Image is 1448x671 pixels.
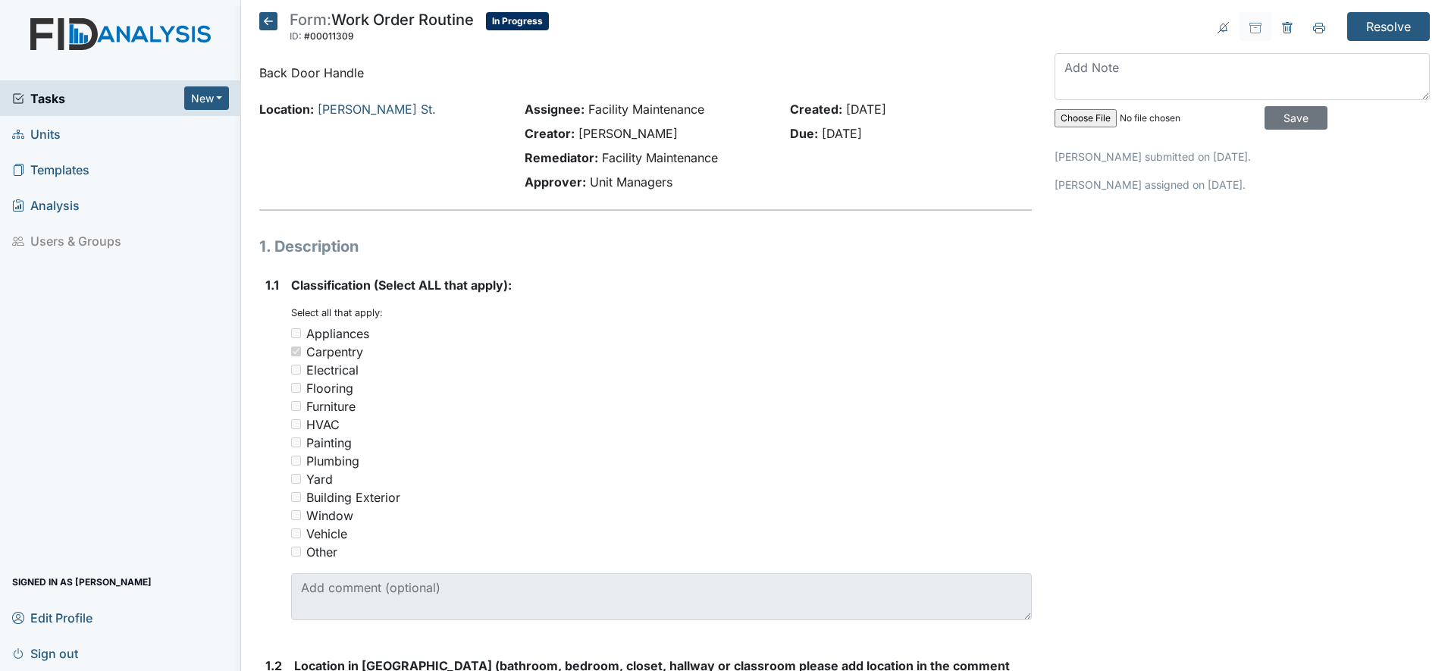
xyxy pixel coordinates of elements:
[291,474,301,484] input: Yard
[291,365,301,375] input: Electrical
[291,419,301,429] input: HVAC
[790,102,842,117] strong: Created:
[306,415,340,434] div: HVAC
[525,150,598,165] strong: Remediator:
[259,64,1032,82] p: Back Door Handle
[602,150,718,165] span: Facility Maintenance
[291,528,301,538] input: Vehicle
[12,641,78,665] span: Sign out
[318,102,436,117] a: [PERSON_NAME] St.
[822,126,862,141] span: [DATE]
[291,437,301,447] input: Painting
[306,488,400,506] div: Building Exterior
[790,126,818,141] strong: Due:
[306,543,337,561] div: Other
[306,452,359,470] div: Plumbing
[12,193,80,217] span: Analysis
[290,12,474,45] div: Work Order Routine
[306,325,369,343] div: Appliances
[1055,177,1430,193] p: [PERSON_NAME] assigned on [DATE].
[306,379,353,397] div: Flooring
[290,30,302,42] span: ID:
[184,86,230,110] button: New
[588,102,704,117] span: Facility Maintenance
[525,126,575,141] strong: Creator:
[306,343,363,361] div: Carpentry
[525,102,585,117] strong: Assignee:
[486,12,549,30] span: In Progress
[291,346,301,356] input: Carpentry
[12,89,184,108] a: Tasks
[306,361,359,379] div: Electrical
[1265,106,1327,130] input: Save
[306,470,333,488] div: Yard
[1055,149,1430,165] p: [PERSON_NAME] submitted on [DATE].
[291,277,512,293] span: Classification (Select ALL that apply):
[590,174,672,190] span: Unit Managers
[265,276,279,294] label: 1.1
[306,506,353,525] div: Window
[291,547,301,557] input: Other
[12,606,92,629] span: Edit Profile
[846,102,886,117] span: [DATE]
[259,235,1032,258] h1: 1. Description
[306,525,347,543] div: Vehicle
[306,397,356,415] div: Furniture
[290,11,331,29] span: Form:
[12,158,89,181] span: Templates
[291,328,301,338] input: Appliances
[304,30,354,42] span: #00011309
[306,434,352,452] div: Painting
[291,456,301,466] input: Plumbing
[291,307,383,318] small: Select all that apply:
[259,102,314,117] strong: Location:
[291,510,301,520] input: Window
[291,383,301,393] input: Flooring
[291,401,301,411] input: Furniture
[525,174,586,190] strong: Approver:
[578,126,678,141] span: [PERSON_NAME]
[1347,12,1430,41] input: Resolve
[12,570,152,594] span: Signed in as [PERSON_NAME]
[12,122,61,146] span: Units
[291,492,301,502] input: Building Exterior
